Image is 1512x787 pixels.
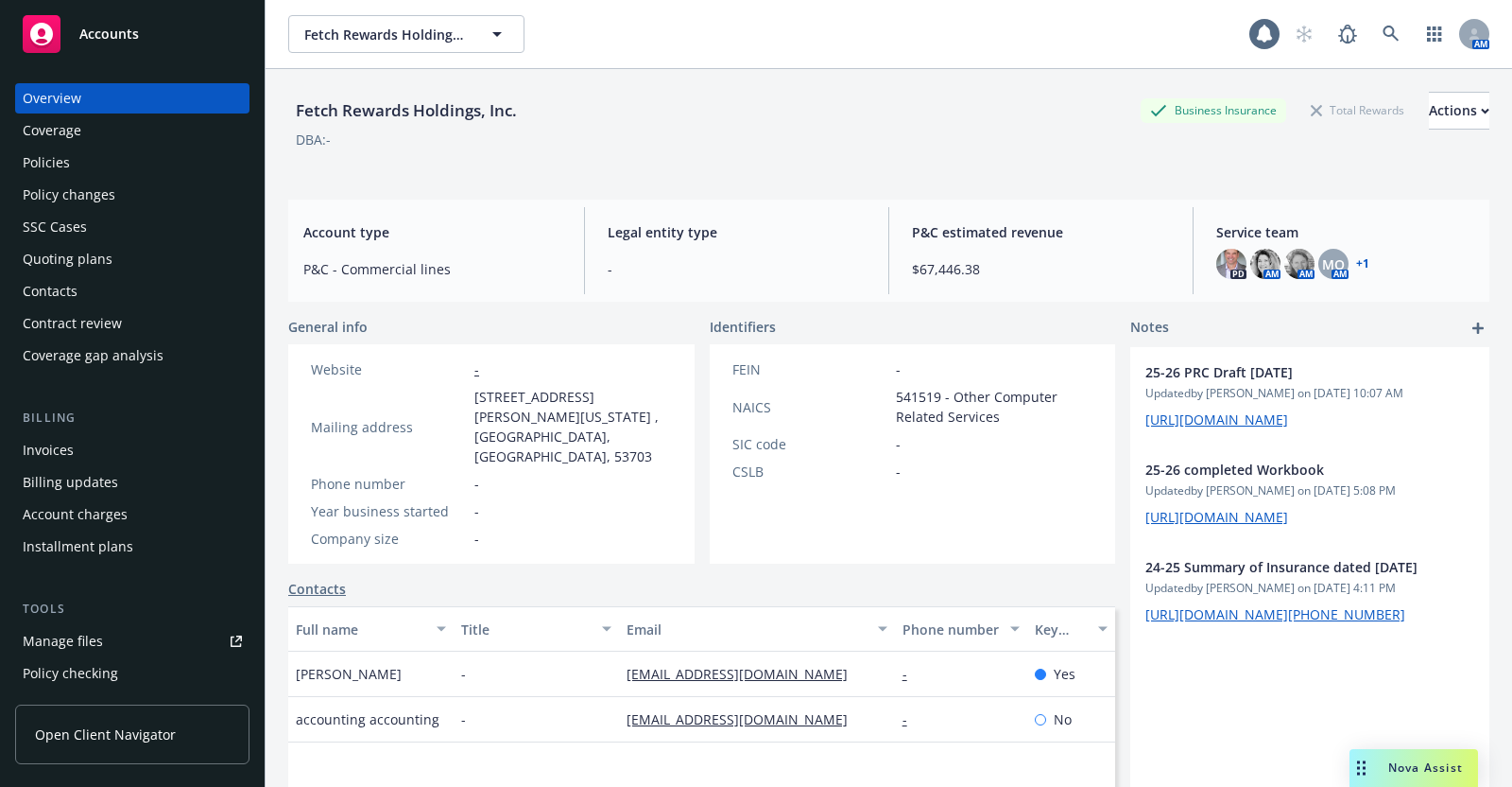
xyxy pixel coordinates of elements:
[732,397,888,417] div: NAICS
[15,435,249,465] a: Invoices
[896,462,901,481] span: -
[15,8,249,61] a: Accounts
[732,359,888,379] div: FEIN
[288,579,346,599] a: Contacts
[619,606,895,652] button: Email
[474,501,479,521] span: -
[474,360,479,378] a: -
[23,212,87,242] div: SSC Cases
[15,600,249,619] div: Tools
[23,148,70,178] div: Policies
[710,317,776,337] span: Identifiers
[23,499,128,530] div: Account charges
[23,244,112,274] div: Quoting plans
[1301,98,1414,122] div: Total Rewards
[288,98,524,123] div: Fetch Rewards Holdings, Inc.
[627,710,863,728] a: [EMAIL_ADDRESS][DOMAIN_NAME]
[912,259,1170,279] span: $67,446.38
[461,709,466,729] span: -
[1145,580,1474,597] span: Updated by [PERSON_NAME] on [DATE] 4:11 PM
[732,462,888,481] div: CSLB
[303,222,561,242] span: Account type
[15,83,249,114] a: Overview
[1130,347,1489,445] div: 25-26 PRC Draft [DATE]Updatedby [PERSON_NAME] on [DATE] 10:07 AM[URL][DOMAIN_NAME]
[23,180,115,210] div: Policy changes
[902,710,922,728] a: -
[1130,445,1489,542] div: 25-26 completed WorkbookUpdatedby [PERSON_NAME] on [DATE] 5:08 PM[URL][DOMAIN_NAME]
[311,474,467,494] div: Phone number
[15,308,249,339] a: Contract review
[1467,317,1489,340] a: add
[288,606,454,652] button: Full name
[1216,249,1246,279] img: photo
[1349,749,1373,787] div: Drag to move
[1141,98,1286,122] div: Business Insurance
[896,359,901,379] span: -
[1145,460,1425,480] span: 25-26 completed Workbook
[1429,92,1489,130] button: Actions
[311,501,467,521] div: Year business started
[23,341,163,371] div: Coverage gap analysis
[1322,254,1345,274] span: MQ
[1035,620,1087,639] div: Key contact
[896,434,901,454] span: -
[461,664,466,684] span: -
[296,620,425,639] div: Full name
[311,529,467,549] div: Company size
[454,606,619,652] button: Title
[15,626,249,656] a: Manage files
[15,658,249,689] a: Policy checking
[1145,385,1474,402] span: Updated by [PERSON_NAME] on [DATE] 10:07 AM
[474,529,479,549] span: -
[296,664,402,684] span: [PERSON_NAME]
[1130,317,1169,340] span: Notes
[35,725,176,744] span: Open Client Navigator
[895,606,1027,652] button: Phone number
[23,467,118,498] div: Billing updates
[23,435,74,465] div: Invoices
[288,317,368,337] span: General info
[902,620,999,639] div: Phone number
[15,115,249,146] a: Coverage
[296,709,439,729] span: accounting accounting
[912,222,1170,242] span: P&C estimated revenue
[1388,760,1463,776] span: Nova Assist
[1145,508,1288,526] a: [URL][DOMAIN_NAME]
[1145,482,1474,499] span: Updated by [PERSON_NAME] on [DATE] 5:08 PM
[627,620,867,639] div: Email
[15,212,249,242] a: SSC Cases
[15,499,249,530] a: Account charges
[461,620,591,639] div: Title
[1054,709,1072,729] span: No
[1250,249,1280,279] img: photo
[23,276,77,306] div: Contacts
[1145,362,1425,382] span: 25-26 PRC Draft [DATE]
[288,15,524,53] button: Fetch Rewards Holdings, Inc.
[608,222,866,242] span: Legal entity type
[1372,15,1410,53] a: Search
[311,417,467,437] div: Mailing address
[608,259,866,279] span: -
[311,359,467,379] div: Website
[732,434,888,454] div: SIC code
[23,115,81,146] div: Coverage
[296,130,331,149] div: DBA: -
[1130,542,1489,639] div: 24-25 Summary of Insurance dated [DATE]Updatedby [PERSON_NAME] on [DATE] 4:11 PM[URL][DOMAIN_NAME...
[627,665,863,683] a: [EMAIL_ADDRESS][DOMAIN_NAME]
[23,626,103,656] div: Manage files
[896,387,1093,427] span: 541519 - Other Computer Related Services
[15,180,249,210] a: Policy changes
[1429,93,1489,129] div: Actions
[1145,557,1425,577] span: 24-25 Summary of Insurance dated [DATE]
[15,244,249,274] a: Quoting plans
[23,532,133,562] div: Installment plans
[1145,411,1288,428] a: [URL][DOMAIN_NAME]
[1356,258,1369,270] a: +1
[1416,15,1453,53] a: Switch app
[1329,15,1366,53] a: Report a Bug
[15,409,249,428] div: Billing
[474,387,672,466] span: [STREET_ADDRESS][PERSON_NAME][US_STATE] , [GEOGRAPHIC_DATA], [GEOGRAPHIC_DATA], 53703
[1284,249,1314,279] img: photo
[15,341,249,371] a: Coverage gap analysis
[304,25,468,44] span: Fetch Rewards Holdings, Inc.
